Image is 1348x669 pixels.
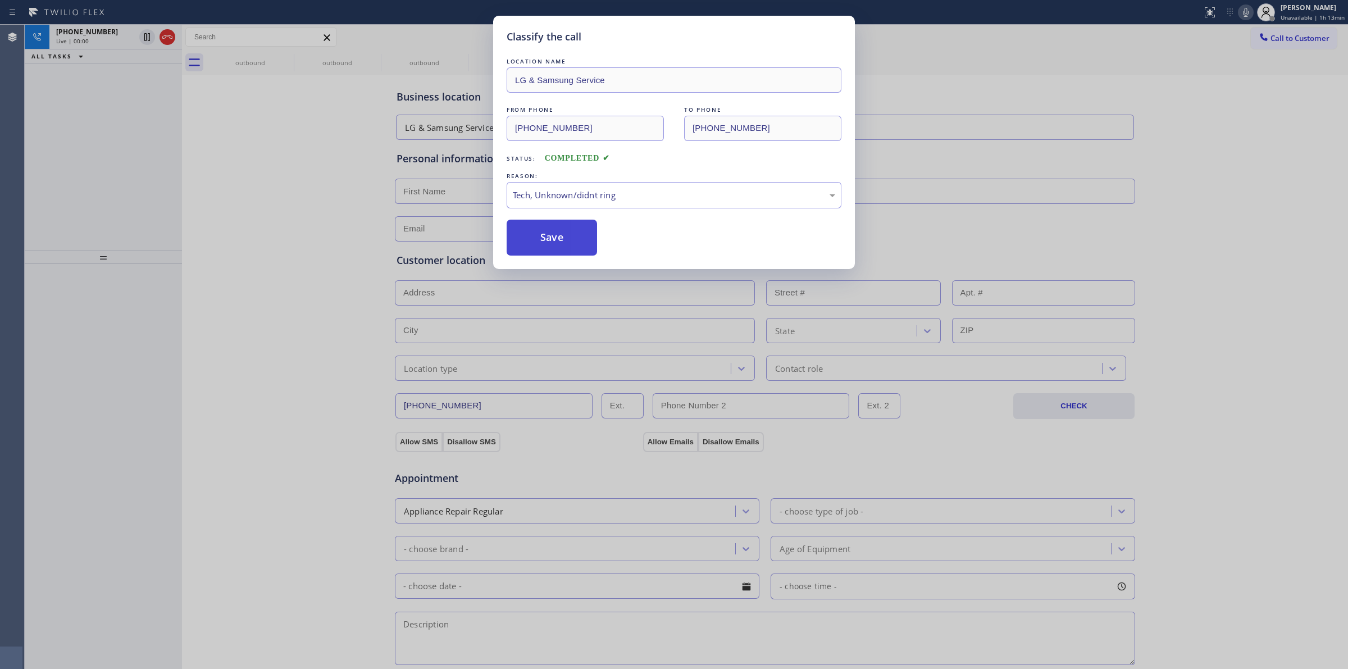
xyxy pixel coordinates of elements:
div: LOCATION NAME [507,56,841,67]
h5: Classify the call [507,29,581,44]
span: COMPLETED [545,154,610,162]
div: FROM PHONE [507,104,664,116]
span: Status: [507,154,536,162]
button: Save [507,220,597,256]
input: From phone [507,116,664,141]
div: Tech, Unknown/didnt ring [513,189,835,202]
input: To phone [684,116,841,141]
div: REASON: [507,170,841,182]
div: TO PHONE [684,104,841,116]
